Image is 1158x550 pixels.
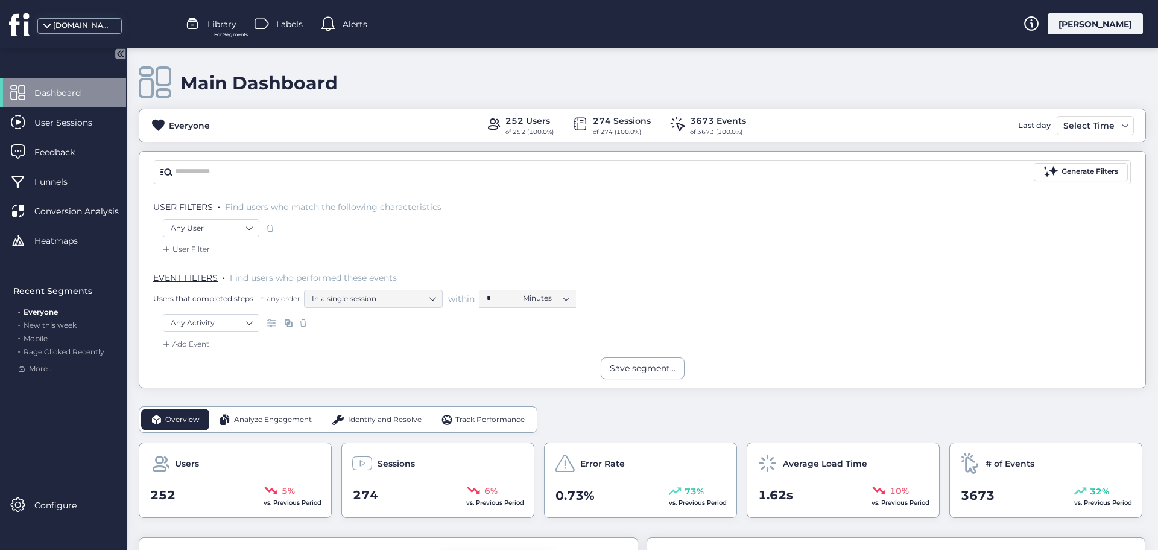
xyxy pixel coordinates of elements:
[669,499,727,507] span: vs. Previous Period
[783,457,867,470] span: Average Load Time
[505,127,554,137] div: of 252 (100.0%)
[18,305,20,316] span: .
[580,457,625,470] span: Error Rate
[685,485,704,498] span: 73%
[24,334,48,343] span: Mobile
[34,499,95,512] span: Configure
[455,414,525,426] span: Track Performance
[523,289,569,307] nz-select-item: Minutes
[505,114,554,127] div: 252 Users
[1034,163,1128,181] button: Generate Filters
[29,363,55,375] span: More ...
[214,31,248,39] span: For Segments
[872,499,929,507] span: vs. Previous Period
[234,414,312,426] span: Analyze Engagement
[593,114,651,127] div: 274 Sessions
[690,127,746,137] div: of 3673 (100.0%)
[256,293,300,304] span: in any order
[24,347,104,356] span: Rage Clicked Recently
[207,18,236,31] span: Library
[18,318,20,330] span: .
[13,284,119,298] div: Recent Segments
[223,270,225,282] span: .
[348,414,422,426] span: Identify and Resolve
[555,487,595,505] span: 0.73%
[378,457,415,470] span: Sessions
[34,205,137,218] span: Conversion Analysis
[890,484,909,497] span: 10%
[1061,166,1118,177] div: Generate Filters
[1015,116,1054,135] div: Last day
[153,293,253,304] span: Users that completed steps
[986,457,1034,470] span: # of Events
[153,202,213,213] span: USER FILTERS
[353,486,378,505] span: 274
[34,145,93,159] span: Feedback
[175,457,199,470] span: Users
[171,314,252,332] nz-select-item: Any Activity
[276,18,303,31] span: Labels
[1048,13,1143,34] div: [PERSON_NAME]
[34,234,96,248] span: Heatmaps
[312,290,435,308] nz-select-item: In a single session
[593,127,651,137] div: of 274 (100.0%)
[34,116,110,129] span: User Sessions
[1060,118,1118,133] div: Select Time
[961,487,995,505] span: 3673
[24,321,77,330] span: New this week
[466,499,524,507] span: vs. Previous Period
[150,486,176,505] span: 252
[225,202,441,213] span: Find users who match the following characteristics
[169,119,210,132] div: Everyone
[448,293,475,305] span: within
[758,486,793,505] span: 1.62s
[1090,485,1109,498] span: 32%
[484,484,498,497] span: 6%
[690,114,746,127] div: 3673 Events
[34,175,86,188] span: Funnels
[218,199,220,211] span: .
[1074,499,1132,507] span: vs. Previous Period
[18,331,20,343] span: .
[230,272,397,283] span: Find users who performed these events
[160,338,209,350] div: Add Event
[282,484,295,497] span: 5%
[610,362,675,375] div: Save segment...
[34,86,99,100] span: Dashboard
[53,20,113,31] div: [DOMAIN_NAME]
[171,219,252,237] nz-select-item: Any User
[264,499,321,507] span: vs. Previous Period
[153,272,218,283] span: EVENT FILTERS
[18,345,20,356] span: .
[180,72,338,94] div: Main Dashboard
[343,18,367,31] span: Alerts
[24,307,58,316] span: Everyone
[165,414,200,426] span: Overview
[160,243,210,255] div: User Filter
